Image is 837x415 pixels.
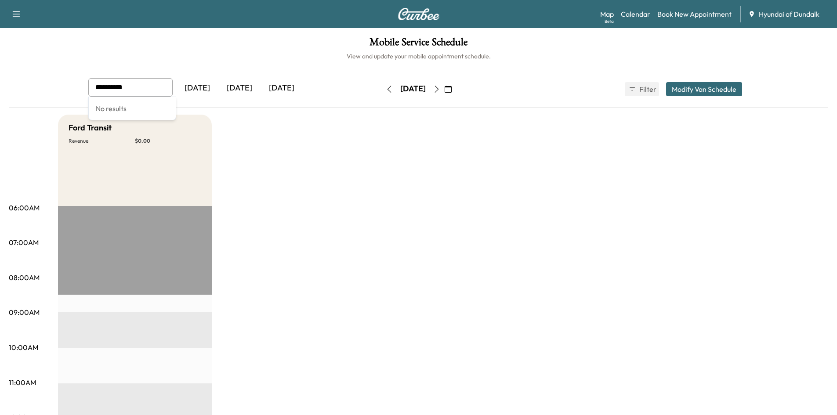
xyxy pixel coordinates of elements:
[625,82,659,96] button: Filter
[9,307,40,318] p: 09:00AM
[9,202,40,213] p: 06:00AM
[69,122,112,134] h5: Ford Transit
[135,137,201,144] p: $ 0.00
[9,342,38,353] p: 10:00AM
[9,37,828,52] h1: Mobile Service Schedule
[218,78,261,98] div: [DATE]
[759,9,819,19] span: Hyundai of Dundalk
[657,9,732,19] a: Book New Appointment
[9,237,39,248] p: 07:00AM
[9,52,828,61] h6: View and update your mobile appointment schedule.
[400,83,426,94] div: [DATE]
[9,377,36,388] p: 11:00AM
[9,272,40,283] p: 08:00AM
[621,9,650,19] a: Calendar
[69,137,135,144] p: Revenue
[605,18,614,25] div: Beta
[639,84,655,94] span: Filter
[666,82,742,96] button: Modify Van Schedule
[600,9,614,19] a: MapBeta
[176,78,218,98] div: [DATE]
[89,97,176,120] div: No results
[261,78,303,98] div: [DATE]
[398,8,440,20] img: Curbee Logo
